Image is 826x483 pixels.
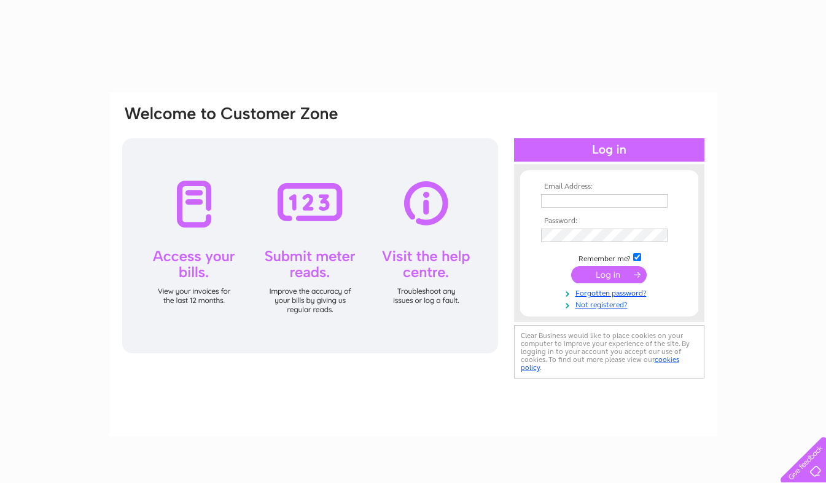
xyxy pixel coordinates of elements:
th: Email Address: [538,183,680,191]
div: Clear Business would like to place cookies on your computer to improve your experience of the sit... [514,325,704,379]
th: Password: [538,217,680,226]
input: Submit [571,266,647,283]
td: Remember me? [538,251,680,264]
a: Forgotten password? [541,286,680,298]
a: cookies policy [521,355,679,372]
a: Not registered? [541,298,680,310]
